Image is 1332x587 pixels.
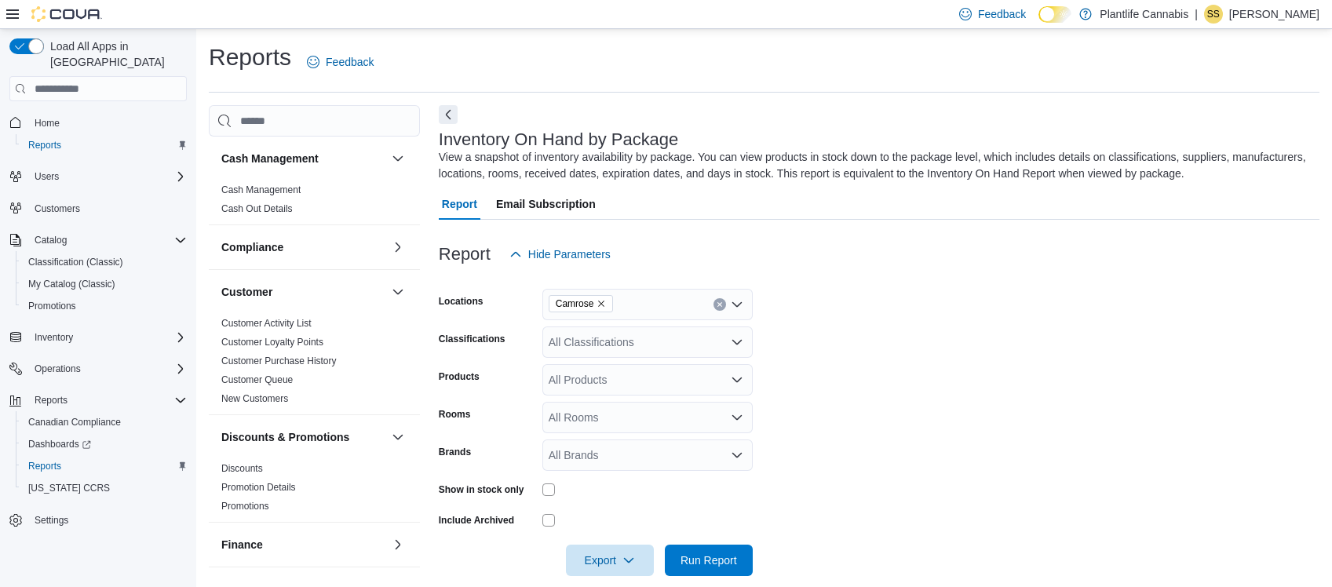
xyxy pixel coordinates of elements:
button: [US_STATE] CCRS [16,477,193,499]
label: Brands [439,446,471,458]
span: Users [35,170,59,183]
button: Open list of options [731,336,743,348]
button: Compliance [221,239,385,255]
label: Rooms [439,408,471,421]
button: Hide Parameters [503,239,617,270]
span: Cash Out Details [221,202,293,215]
a: [US_STATE] CCRS [22,479,116,498]
label: Products [439,370,480,383]
input: Dark Mode [1038,6,1071,23]
img: Cova [31,6,102,22]
button: Reports [16,134,193,156]
span: My Catalog (Classic) [28,278,115,290]
div: View a snapshot of inventory availability by package. You can view products in stock down to the ... [439,149,1312,182]
a: Customer Loyalty Points [221,337,323,348]
span: Hide Parameters [528,246,611,262]
span: Reports [22,136,187,155]
span: Inventory [28,328,187,347]
span: Export [575,545,644,576]
span: Promotions [28,300,76,312]
a: My Catalog (Classic) [22,275,122,293]
span: Feedback [978,6,1026,22]
span: Camrose [556,296,594,312]
button: Reports [28,391,74,410]
a: Customer Activity List [221,318,312,329]
a: Discounts [221,463,263,474]
a: Home [28,114,66,133]
span: Customer Loyalty Points [221,336,323,348]
h3: Cash Management [221,151,319,166]
button: Discounts & Promotions [221,429,385,445]
a: Dashboards [16,433,193,455]
label: Show in stock only [439,483,524,496]
div: Cash Management [209,180,420,224]
p: | [1195,5,1198,24]
a: Reports [22,457,68,476]
a: New Customers [221,393,288,404]
span: Reports [28,139,61,151]
nav: Complex example [9,104,187,572]
div: Customer [209,314,420,414]
button: Reports [3,389,193,411]
span: Promotion Details [221,481,296,494]
span: Customer Purchase History [221,355,337,367]
span: Home [28,112,187,132]
span: Cash Management [221,184,301,196]
span: Inventory [35,331,73,344]
a: Canadian Compliance [22,413,127,432]
span: Settings [28,510,187,530]
button: Promotions [16,295,193,317]
button: Export [566,545,654,576]
button: Customer [221,284,385,300]
span: Users [28,167,187,186]
button: Home [3,111,193,133]
span: Dashboards [28,438,91,450]
label: Classifications [439,333,505,345]
button: Open list of options [731,449,743,461]
button: Finance [389,535,407,554]
p: Plantlife Cannabis [1100,5,1188,24]
span: Discounts [221,462,263,475]
h3: Discounts & Promotions [221,429,349,445]
button: Run Report [665,545,753,576]
button: Compliance [389,238,407,257]
span: Operations [35,363,81,375]
span: Operations [28,359,187,378]
span: Canadian Compliance [22,413,187,432]
a: Reports [22,136,68,155]
span: Load All Apps in [GEOGRAPHIC_DATA] [44,38,187,70]
span: My Catalog (Classic) [22,275,187,293]
span: Home [35,117,60,129]
h3: Finance [221,537,263,552]
span: Customer Queue [221,374,293,386]
button: Open list of options [731,411,743,424]
span: Classification (Classic) [22,253,187,272]
span: Feedback [326,54,374,70]
button: Inventory [3,326,193,348]
h3: Compliance [221,239,283,255]
label: Include Archived [439,514,514,527]
p: [PERSON_NAME] [1229,5,1319,24]
span: Settings [35,514,68,527]
button: Inventory [28,328,79,347]
span: Camrose [549,295,614,312]
span: Canadian Compliance [28,416,121,428]
h3: Report [439,245,491,264]
span: Dashboards [22,435,187,454]
h3: Inventory On Hand by Package [439,130,679,149]
button: Customer [389,283,407,301]
span: Classification (Classic) [28,256,123,268]
span: Run Report [681,552,737,568]
button: Finance [221,537,385,552]
a: Settings [28,511,75,530]
button: Cash Management [389,149,407,168]
button: Remove Camrose from selection in this group [597,299,606,308]
button: Classification (Classic) [16,251,193,273]
label: Locations [439,295,484,308]
a: Feedback [301,46,380,78]
button: Next [439,105,458,124]
a: Classification (Classic) [22,253,130,272]
button: Catalog [3,229,193,251]
button: Cash Management [221,151,385,166]
span: Reports [28,460,61,472]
